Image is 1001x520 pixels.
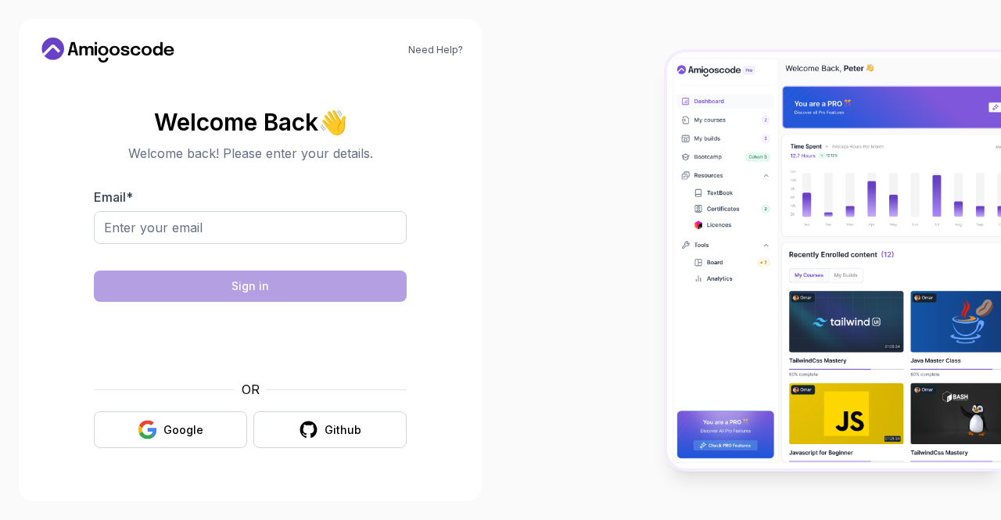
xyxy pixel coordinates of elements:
a: Need Help? [408,44,463,56]
div: Github [325,422,361,438]
button: Sign in [94,271,407,302]
input: Enter your email [94,211,407,244]
div: Google [163,422,203,438]
p: Welcome back! Please enter your details. [94,144,407,163]
button: Google [94,411,247,448]
button: Github [253,411,407,448]
span: 👋 [318,109,346,134]
label: Email * [94,189,133,205]
iframe: Widget containing checkbox for hCaptcha security challenge [132,311,368,371]
a: Home link [38,38,178,63]
p: OR [242,380,260,399]
img: Amigoscode Dashboard [667,52,1001,468]
h2: Welcome Back [94,109,407,134]
div: Sign in [231,278,269,294]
